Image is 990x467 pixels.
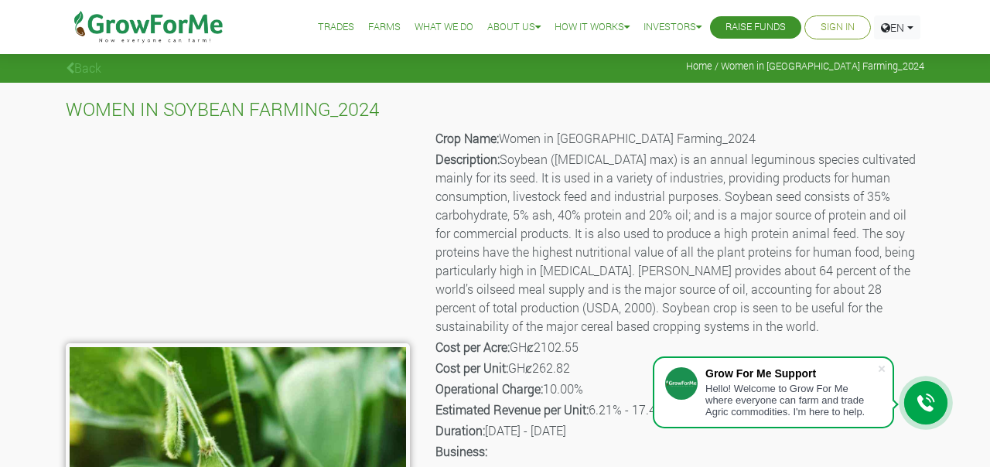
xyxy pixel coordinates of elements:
a: Trades [318,19,354,36]
a: What We Do [415,19,473,36]
p: 10.00% [435,380,922,398]
a: Back [66,60,101,76]
b: Cost per Unit: [435,360,508,376]
b: Duration: [435,422,485,438]
p: Soybean ([MEDICAL_DATA] max) is an annual leguminous species cultivated mainly for its seed. It i... [435,150,922,336]
a: Raise Funds [725,19,786,36]
b: Cost per Acre: [435,339,510,355]
div: Grow For Me Support [705,367,877,380]
a: How it Works [555,19,630,36]
p: 6.21% - 17.45% [435,401,922,419]
p: Women in [GEOGRAPHIC_DATA] Farming_2024 [435,129,922,148]
b: Operational Charge: [435,380,543,397]
a: Sign In [821,19,855,36]
p: GHȼ2102.55 [435,338,922,356]
b: Business: [435,443,487,459]
a: Investors [643,19,702,36]
a: Farms [368,19,401,36]
b: Description: [435,151,500,167]
div: Hello! Welcome to Grow For Me where everyone can farm and trade Agric commodities. I'm here to help. [705,383,877,418]
a: About Us [487,19,541,36]
p: [DATE] - [DATE] [435,421,922,440]
span: Home / Women in [GEOGRAPHIC_DATA] Farming_2024 [686,60,924,72]
b: Estimated Revenue per Unit: [435,401,589,418]
h4: WOMEN IN SOYBEAN FARMING_2024 [66,98,924,121]
a: EN [874,15,920,39]
p: GHȼ262.82 [435,359,922,377]
b: Crop Name: [435,130,499,146]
